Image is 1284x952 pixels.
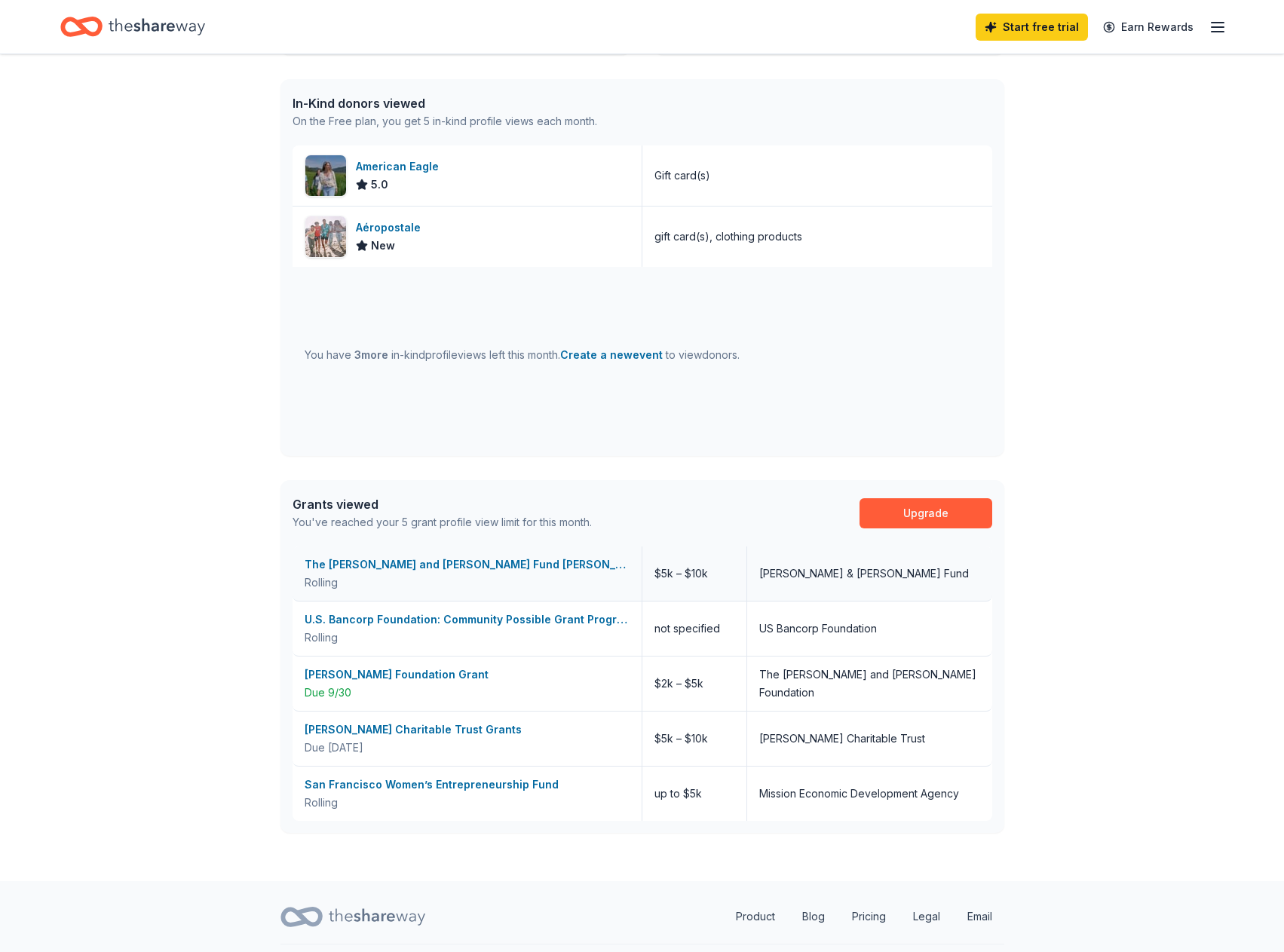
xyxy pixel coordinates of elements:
a: Earn Rewards [1094,14,1203,41]
div: Due 9/30 [305,684,630,702]
div: Aéropostale [356,219,427,237]
div: On the Free plan, you get 5 in-kind profile views each month. [293,112,597,130]
a: Upgrade [860,498,992,528]
div: Rolling [305,629,630,647]
div: You have in-kind profile views left this month. [305,346,740,364]
div: gift card(s), clothing products [654,228,802,246]
div: Mission Economic Development Agency [759,785,959,803]
a: Blog [790,901,837,932]
div: U.S. Bancorp Foundation: Community Possible Grant Program [305,611,630,629]
a: Pricing [840,901,898,932]
div: The [PERSON_NAME] and [PERSON_NAME] Foundation [759,666,980,702]
div: Rolling [305,794,630,812]
div: In-Kind donors viewed [293,94,597,112]
img: Image for Aéropostale [305,216,346,257]
div: Gift card(s) [654,167,710,185]
a: Legal [901,901,952,932]
div: $5k – $10k [642,546,747,601]
div: up to $5k [642,767,747,821]
div: [PERSON_NAME] Charitable Trust Grants [305,721,630,739]
nav: quick links [724,901,1004,932]
a: Product [724,901,787,932]
span: New [371,237,395,255]
div: Due [DATE] [305,739,630,757]
div: San Francisco Women’s Entrepreneurship Fund [305,776,630,794]
span: to view donors . [560,348,740,361]
a: Home [60,9,205,44]
div: Rolling [305,574,630,592]
div: $2k – $5k [642,657,747,711]
a: Start free trial [976,14,1088,41]
div: You've reached your 5 grant profile view limit for this month. [293,513,592,531]
div: $5k – $10k [642,712,747,766]
img: Image for American Eagle [305,155,346,196]
div: Grants viewed [293,495,592,513]
div: US Bancorp Foundation [759,620,877,638]
div: [PERSON_NAME] Foundation Grant [305,666,630,684]
div: The [PERSON_NAME] and [PERSON_NAME] Fund [PERSON_NAME] [305,556,630,574]
span: 5.0 [371,176,388,194]
button: Create a newevent [560,346,663,364]
a: Email [955,901,1004,932]
div: [PERSON_NAME] & [PERSON_NAME] Fund [759,565,969,583]
div: American Eagle [356,158,445,176]
div: not specified [642,602,747,656]
span: 3 more [354,348,388,361]
div: [PERSON_NAME] Charitable Trust [759,730,925,748]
